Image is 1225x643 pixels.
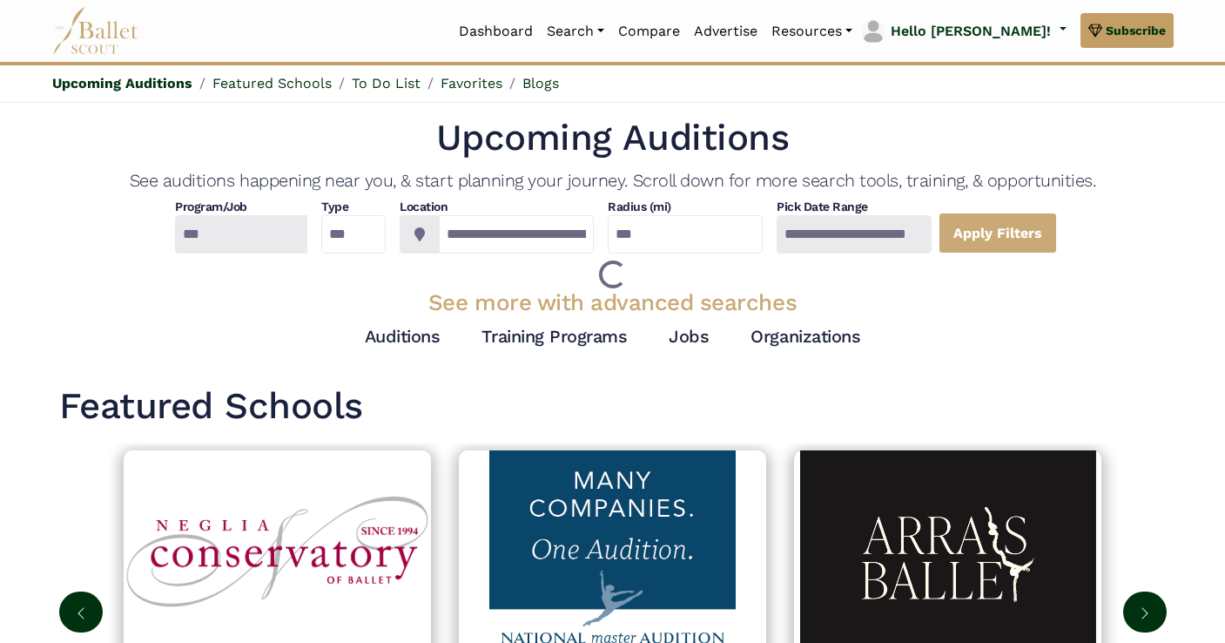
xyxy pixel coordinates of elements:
[59,169,1167,192] h4: See auditions happening near you, & start planning your journey. Scroll down for more search tool...
[439,215,594,254] input: Location
[764,13,859,50] a: Resources
[175,199,307,216] h4: Program/Job
[750,326,860,347] a: Organizations
[891,20,1051,43] p: Hello [PERSON_NAME]!
[1080,13,1174,48] a: Subscribe
[669,326,709,347] a: Jobs
[59,114,1167,162] h1: Upcoming Auditions
[400,199,594,216] h4: Location
[611,13,687,50] a: Compare
[608,199,671,216] h4: Radius (mi)
[321,199,386,216] h4: Type
[1088,21,1102,40] img: gem.svg
[1106,21,1166,40] span: Subscribe
[861,19,885,44] img: profile picture
[687,13,764,50] a: Advertise
[212,75,332,91] a: Featured Schools
[59,288,1167,318] h3: See more with advanced searches
[481,326,627,347] a: Training Programs
[365,326,441,347] a: Auditions
[777,199,932,216] h4: Pick Date Range
[939,213,1057,254] a: Apply Filters
[441,75,502,91] a: Favorites
[540,13,611,50] a: Search
[52,75,192,91] a: Upcoming Auditions
[452,13,540,50] a: Dashboard
[522,75,559,91] a: Blogs
[352,75,421,91] a: To Do List
[859,17,1066,45] a: profile picture Hello [PERSON_NAME]!
[59,382,1167,430] h1: Featured Schools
